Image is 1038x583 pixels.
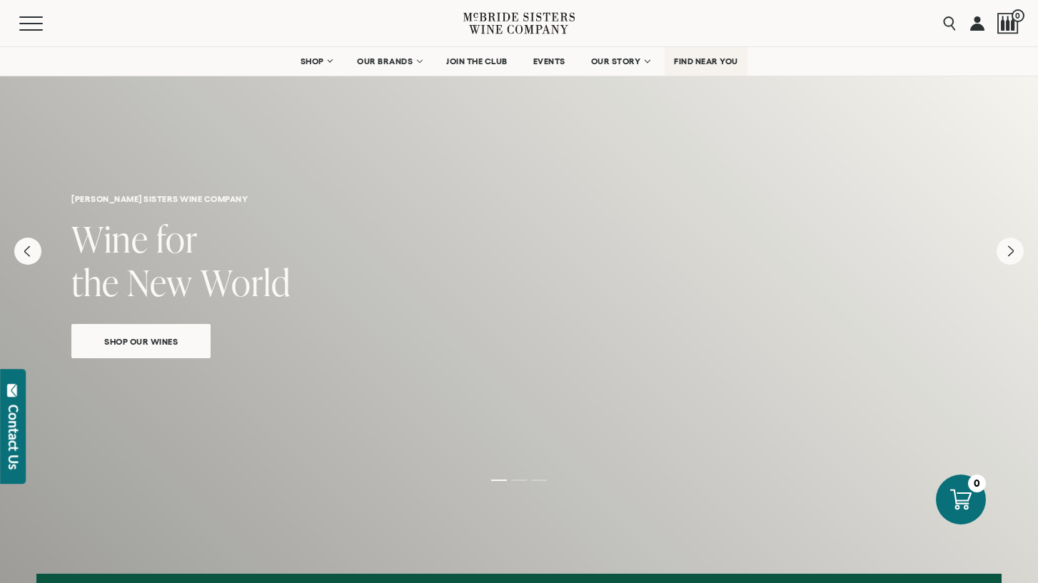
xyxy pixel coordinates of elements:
a: OUR BRANDS [348,47,430,76]
span: OUR BRANDS [357,56,413,66]
span: for [156,214,198,263]
h6: [PERSON_NAME] sisters wine company [71,194,967,203]
button: Previous [14,238,41,265]
span: FIND NEAR YOU [674,56,738,66]
span: Shop Our Wines [79,333,203,350]
span: 0 [1012,9,1024,22]
span: World [201,258,291,307]
button: Next [997,238,1024,265]
span: JOIN THE CLUB [446,56,508,66]
div: Contact Us [6,405,21,470]
span: SHOP [300,56,324,66]
span: New [127,258,193,307]
li: Page dot 3 [531,480,547,481]
span: Wine [71,214,148,263]
span: EVENTS [533,56,565,66]
span: the [71,258,119,307]
a: JOIN THE CLUB [437,47,517,76]
span: OUR STORY [591,56,641,66]
a: EVENTS [524,47,575,76]
div: 0 [968,475,986,492]
li: Page dot 1 [491,480,507,481]
a: Shop Our Wines [71,324,211,358]
button: Mobile Menu Trigger [19,16,71,31]
a: FIND NEAR YOU [665,47,747,76]
a: OUR STORY [582,47,658,76]
li: Page dot 2 [511,480,527,481]
a: SHOP [291,47,341,76]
